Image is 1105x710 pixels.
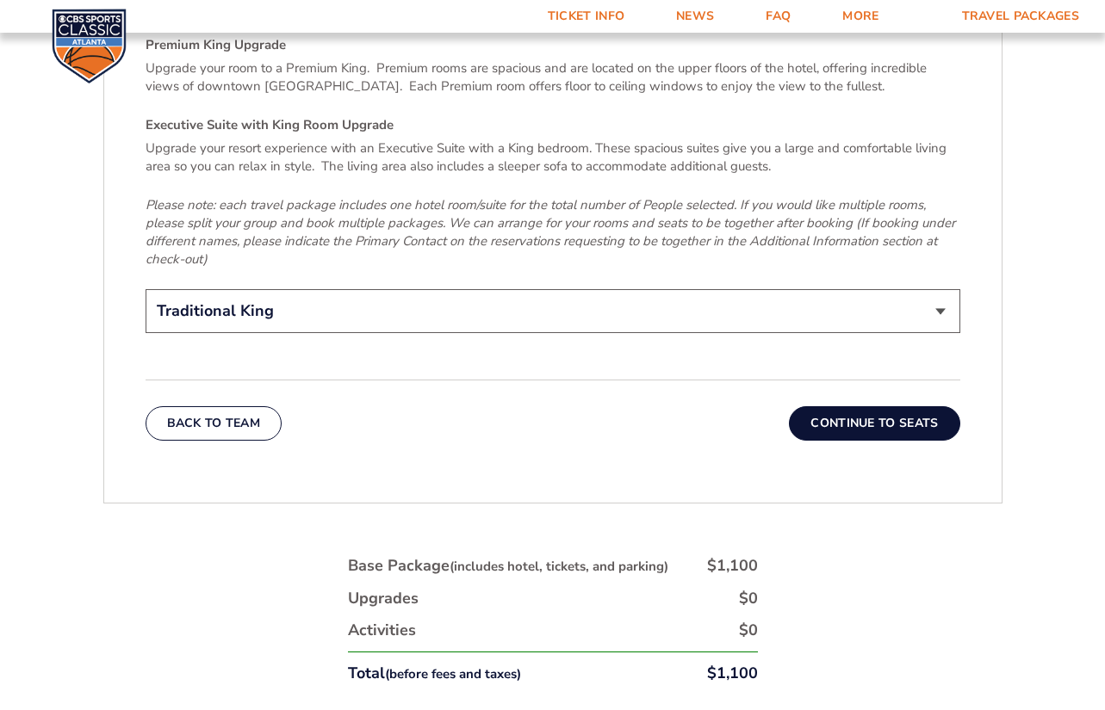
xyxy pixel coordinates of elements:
small: (includes hotel, tickets, and parking) [450,558,668,575]
small: (before fees and taxes) [385,665,521,682]
button: Continue To Seats [789,406,959,441]
button: Back To Team [146,406,282,441]
div: Total [348,663,521,684]
img: CBS Sports Classic [52,9,127,83]
div: Activities [348,620,416,641]
h4: Executive Suite with King Room Upgrade [146,116,960,134]
div: $0 [739,588,758,609]
h4: Premium King Upgrade [146,36,960,54]
div: $1,100 [707,555,758,577]
em: Please note: each travel package includes one hotel room/suite for the total number of People sel... [146,196,955,268]
div: Base Package [348,555,668,577]
p: Upgrade your resort experience with an Executive Suite with a King bedroom. These spacious suites... [146,139,960,176]
p: Upgrade your room to a Premium King. Premium rooms are spacious and are located on the upper floo... [146,59,960,96]
div: Upgrades [348,588,419,609]
div: $0 [739,620,758,641]
div: $1,100 [707,663,758,684]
